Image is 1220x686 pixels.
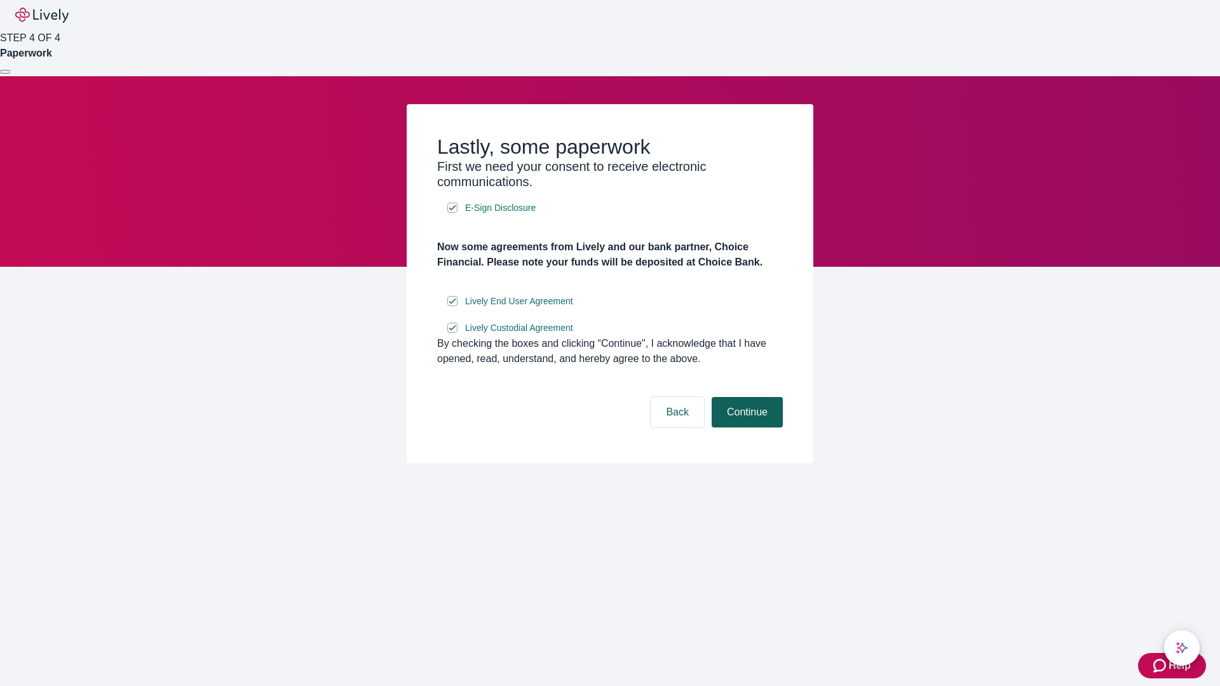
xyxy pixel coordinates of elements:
[651,397,704,427] button: Back
[1153,658,1169,673] svg: Zendesk support icon
[15,8,69,23] img: Lively
[712,397,783,427] button: Continue
[1164,630,1200,666] button: chat
[437,239,783,270] h4: Now some agreements from Lively and our bank partner, Choice Financial. Please note your funds wi...
[1138,653,1206,678] button: Zendesk support iconHelp
[437,336,783,367] div: By checking the boxes and clicking “Continue", I acknowledge that I have opened, read, understand...
[465,201,536,215] span: E-Sign Disclosure
[463,293,576,309] a: e-sign disclosure document
[437,159,783,189] h3: First we need your consent to receive electronic communications.
[463,320,576,336] a: e-sign disclosure document
[465,321,573,335] span: Lively Custodial Agreement
[437,135,783,159] h2: Lastly, some paperwork
[1169,658,1191,673] span: Help
[1176,642,1188,654] svg: Lively AI Assistant
[463,200,538,216] a: e-sign disclosure document
[465,295,573,308] span: Lively End User Agreement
